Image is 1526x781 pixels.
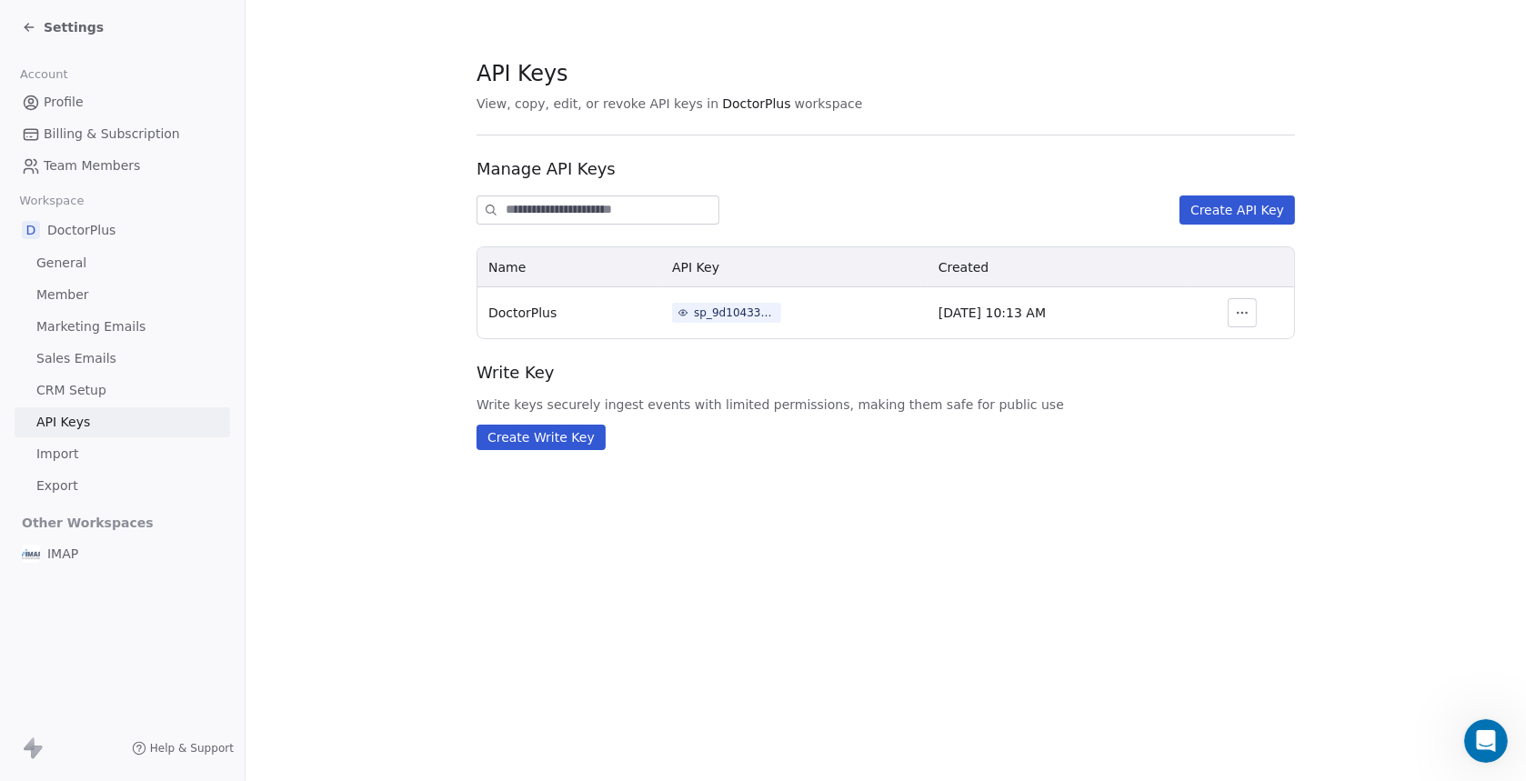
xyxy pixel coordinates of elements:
a: Member [15,280,230,310]
button: Create API Key [1180,195,1295,225]
div: Search for helpSearch for help [12,47,352,82]
a: Sales Emails [15,344,230,374]
a: Marketing Emails [15,312,230,342]
div: Close [319,7,352,40]
a: Profile [15,87,230,117]
h1: Help [159,8,208,39]
span: CRM Setup [36,381,106,400]
span: Manage API Keys [477,157,1295,181]
span: General [36,254,86,273]
p: Getting Started [18,160,324,179]
a: Settings [22,18,104,36]
p: This collections has information about how to set up Workflows within Swipe One. [18,559,324,597]
span: API Keys [36,413,90,432]
span: 8 articles [18,375,77,395]
span: View, copy, edit, or revoke API keys in workspace [477,95,1295,113]
p: This collection has articles that have information about Getting Started with Swipe One [18,183,324,240]
a: Help & Support [132,741,234,756]
span: Import [36,445,78,464]
div: sp_9d104338a1d8411b9aa9f0b7809a0a3d [694,305,776,321]
span: Workspace [12,187,92,215]
span: Profile [44,93,84,112]
span: Help & Support [150,741,234,756]
span: Team Members [44,156,140,175]
p: CRM [18,424,324,443]
span: Home [42,613,79,626]
p: Account Management [18,292,324,311]
span: Write Key [477,361,1295,385]
img: IMAP_Logo_ok.jpg [22,545,40,563]
span: D [22,221,40,239]
span: DoctorPlus [488,305,557,320]
td: [DATE] 10:13 AM [928,287,1190,338]
a: General [15,248,230,278]
span: Other Workspaces [15,508,161,537]
span: Name [488,260,526,275]
input: Search for help [12,47,352,82]
p: This collection contains information about the Account Management and settings in [GEOGRAPHIC_DAT... [18,315,324,372]
span: Write keys securely ingest events with limited permissions, making them safe for public use [477,396,1295,414]
span: Billing & Subscription [44,125,180,144]
p: Workflows [18,536,324,556]
a: Export [15,471,230,501]
a: Import [15,439,230,469]
span: DoctorPlus [722,95,790,113]
span: Help [286,613,319,626]
span: Export [36,476,78,496]
span: API Key [672,260,719,275]
span: Account [12,61,75,88]
span: IMAP [47,545,78,563]
p: How to add, manage and organize your contacts within Swipe One. [18,446,324,485]
button: Help [243,567,364,640]
span: API Keys [477,60,567,87]
span: DoctorPlus [47,221,115,239]
span: Settings [44,18,104,36]
span: 4 articles [18,244,77,263]
iframe: Intercom live chat [1464,719,1508,763]
span: Member [36,285,89,305]
span: Marketing Emails [36,317,146,336]
span: Created [939,260,989,275]
h2: 8 collections [18,108,346,130]
span: 24 articles [18,488,85,507]
a: Team Members [15,151,230,181]
a: CRM Setup [15,375,230,406]
a: API Keys [15,407,230,437]
button: Create Write Key [477,425,606,450]
a: Billing & Subscription [15,119,230,149]
span: Sales Emails [36,349,116,368]
span: Messages [151,613,214,626]
button: Messages [121,567,242,640]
